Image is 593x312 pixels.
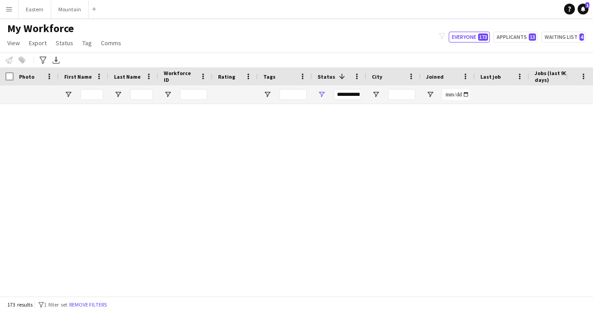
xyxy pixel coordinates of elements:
span: 13 [529,33,536,41]
span: Photo [19,73,34,80]
span: 4 [579,33,584,41]
span: 1 [585,2,589,8]
span: Tag [82,39,92,47]
a: View [4,37,24,49]
span: 1 filter set [44,301,67,308]
a: 1 [578,4,588,14]
span: First Name [64,73,92,80]
span: View [7,39,20,47]
input: Workforce ID Filter Input [180,89,207,100]
input: Tags Filter Input [280,89,307,100]
button: Open Filter Menu [318,90,326,99]
button: Waiting list4 [541,32,586,43]
button: Applicants13 [493,32,538,43]
span: Tags [263,73,275,80]
span: Status [318,73,335,80]
input: Joined Filter Input [442,89,470,100]
button: Remove filters [67,300,109,310]
a: Tag [79,37,95,49]
button: Open Filter Menu [372,90,380,99]
span: Last Name [114,73,141,80]
span: Export [29,39,47,47]
button: Everyone173 [449,32,490,43]
a: Comms [97,37,125,49]
span: Workforce ID [164,70,196,83]
button: Eastern [19,0,51,18]
app-action-btn: Advanced filters [38,55,48,66]
button: Open Filter Menu [426,90,434,99]
button: Open Filter Menu [263,90,271,99]
input: Last Name Filter Input [130,89,153,100]
span: Last job [480,73,501,80]
span: Rating [218,73,235,80]
input: First Name Filter Input [81,89,103,100]
span: My Workforce [7,22,74,35]
input: City Filter Input [388,89,415,100]
span: Status [56,39,73,47]
button: Open Filter Menu [64,90,72,99]
a: Export [25,37,50,49]
a: Status [52,37,77,49]
button: Open Filter Menu [164,90,172,99]
span: Joined [426,73,444,80]
button: Mountain [51,0,89,18]
span: City [372,73,382,80]
app-action-btn: Export XLSX [51,55,62,66]
span: Jobs (last 90 days) [535,70,572,83]
span: Comms [101,39,121,47]
span: 173 [478,33,488,41]
button: Open Filter Menu [114,90,122,99]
